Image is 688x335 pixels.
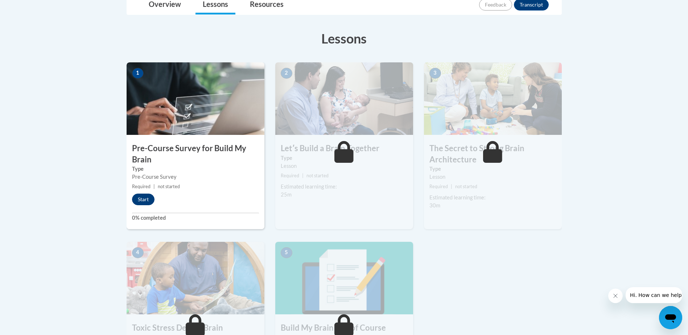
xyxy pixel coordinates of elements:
[127,242,264,314] img: Course Image
[302,173,304,178] span: |
[281,162,408,170] div: Lesson
[455,184,477,189] span: not started
[132,68,144,79] span: 1
[281,68,292,79] span: 2
[4,5,59,11] span: Hi. How can we help?
[281,173,299,178] span: Required
[132,165,259,173] label: Type
[429,184,448,189] span: Required
[306,173,329,178] span: not started
[424,143,562,165] h3: The Secret to Strong Brain Architecture
[127,62,264,135] img: Course Image
[424,62,562,135] img: Course Image
[659,306,682,329] iframe: Button to launch messaging window
[608,289,623,303] iframe: Close message
[132,184,151,189] span: Required
[429,173,556,181] div: Lesson
[429,202,440,208] span: 30m
[132,194,155,205] button: Start
[127,29,562,47] h3: Lessons
[451,184,452,189] span: |
[132,214,259,222] label: 0% completed
[281,247,292,258] span: 5
[275,143,413,154] h3: Letʹs Build a Brain Together
[281,191,292,198] span: 25m
[158,184,180,189] span: not started
[281,183,408,191] div: Estimated learning time:
[153,184,155,189] span: |
[429,165,556,173] label: Type
[275,242,413,314] img: Course Image
[275,62,413,135] img: Course Image
[132,247,144,258] span: 4
[127,143,264,165] h3: Pre-Course Survey for Build My Brain
[281,154,408,162] label: Type
[429,68,441,79] span: 3
[132,173,259,181] div: Pre-Course Survey
[429,194,556,202] div: Estimated learning time:
[626,287,682,303] iframe: Message from company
